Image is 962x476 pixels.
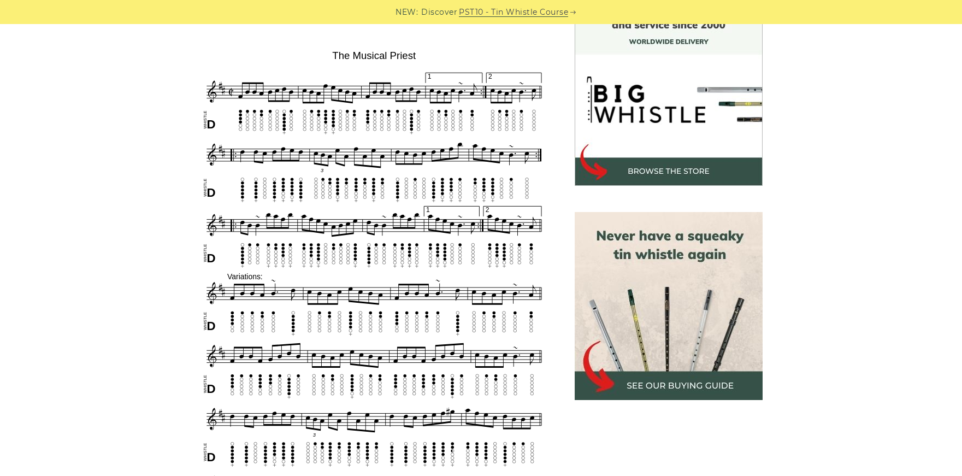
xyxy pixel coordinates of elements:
[575,212,763,400] img: tin whistle buying guide
[396,6,418,19] span: NEW:
[459,6,568,19] a: PST10 - Tin Whistle Course
[421,6,457,19] span: Discover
